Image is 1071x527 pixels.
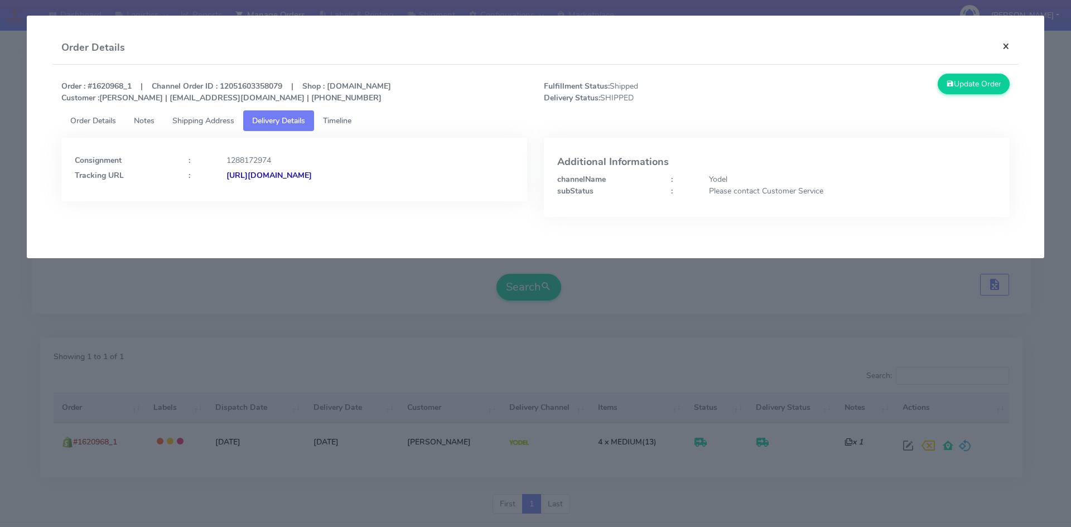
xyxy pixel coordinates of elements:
span: Notes [134,115,155,126]
div: Please contact Customer Service [701,185,1005,197]
strong: Tracking URL [75,170,124,181]
div: 1288172974 [218,154,522,166]
strong: subStatus [557,186,594,196]
h4: Order Details [61,40,125,55]
strong: : [189,170,190,181]
span: Shipped SHIPPED [535,80,777,104]
strong: Order : #1620968_1 | Channel Order ID : 12051603358079 | Shop : [DOMAIN_NAME] [PERSON_NAME] | [EM... [61,81,391,103]
span: Shipping Address [172,115,234,126]
button: Update Order [938,74,1010,94]
strong: : [671,174,673,185]
ul: Tabs [61,110,1010,131]
strong: Consignment [75,155,122,166]
strong: Fulfillment Status: [544,81,610,91]
strong: [URL][DOMAIN_NAME] [226,170,312,181]
h4: Additional Informations [557,157,996,168]
span: Order Details [70,115,116,126]
div: Yodel [701,173,1005,185]
span: Delivery Details [252,115,305,126]
strong: Delivery Status: [544,93,600,103]
span: Timeline [323,115,351,126]
button: Close [993,31,1019,61]
strong: Customer : [61,93,99,103]
strong: : [189,155,190,166]
strong: channelName [557,174,606,185]
strong: : [671,186,673,196]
